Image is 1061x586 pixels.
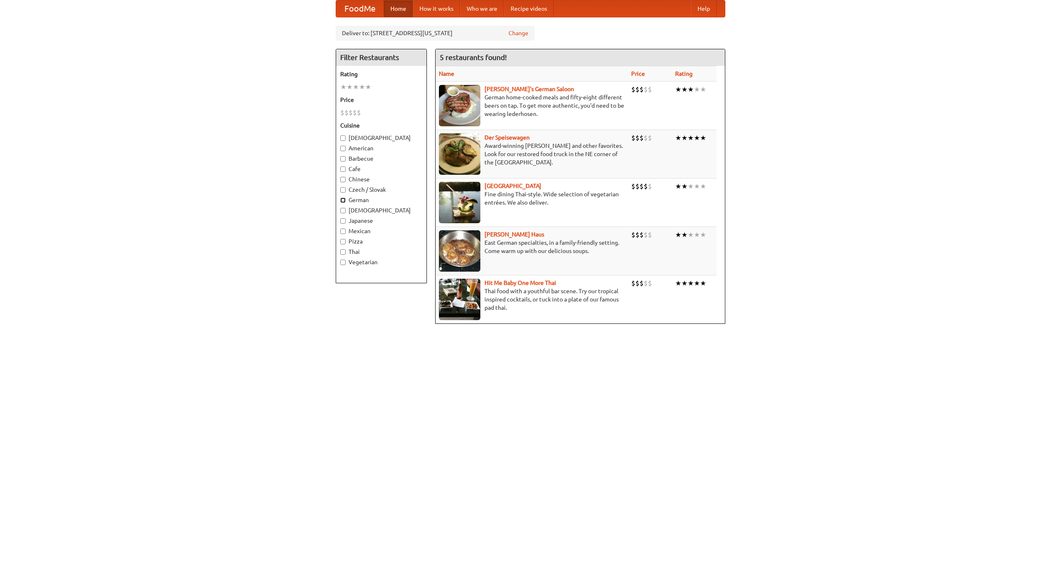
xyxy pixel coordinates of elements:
p: German home-cooked meals and fifty-eight different beers on tap. To get more authentic, you'd nee... [439,93,625,118]
img: speisewagen.jpg [439,133,480,175]
li: $ [640,133,644,142]
input: Cafe [340,166,346,172]
li: $ [340,108,344,117]
a: Rating [675,70,693,77]
label: Thai [340,248,422,256]
input: Japanese [340,218,346,224]
a: Hit Me Baby One More Thai [484,280,556,286]
li: ★ [681,279,688,288]
li: ★ [353,82,359,92]
a: Der Speisewagen [484,134,530,141]
input: [DEMOGRAPHIC_DATA] [340,208,346,213]
input: Vegetarian [340,260,346,265]
label: Pizza [340,237,422,246]
a: How it works [413,0,460,17]
li: ★ [346,82,353,92]
label: American [340,144,422,152]
h4: Filter Restaurants [336,49,426,66]
label: Vegetarian [340,258,422,266]
h5: Price [340,96,422,104]
li: $ [640,279,644,288]
img: esthers.jpg [439,85,480,126]
li: ★ [700,230,706,239]
li: ★ [694,85,700,94]
p: Thai food with a youthful bar scene. Try our tropical inspired cocktails, or tuck into a plate of... [439,287,625,312]
li: $ [349,108,353,117]
h5: Rating [340,70,422,78]
li: $ [631,279,635,288]
input: Mexican [340,229,346,234]
li: $ [640,230,644,239]
li: ★ [340,82,346,92]
input: German [340,198,346,203]
li: $ [648,230,652,239]
li: $ [635,182,640,191]
li: $ [648,182,652,191]
b: [GEOGRAPHIC_DATA] [484,183,541,189]
li: $ [631,182,635,191]
img: babythai.jpg [439,279,480,320]
label: Chinese [340,175,422,183]
li: ★ [675,230,681,239]
li: ★ [681,182,688,191]
li: $ [648,133,652,142]
label: Cafe [340,165,422,173]
li: $ [644,279,648,288]
li: $ [635,279,640,288]
li: ★ [688,133,694,142]
li: $ [631,230,635,239]
li: $ [635,133,640,142]
li: ★ [365,82,371,92]
li: $ [640,85,644,94]
li: ★ [700,133,706,142]
label: Czech / Slovak [340,186,422,194]
li: $ [631,133,635,142]
li: ★ [675,85,681,94]
li: ★ [700,279,706,288]
li: $ [635,230,640,239]
li: ★ [694,230,700,239]
li: ★ [675,133,681,142]
a: Name [439,70,454,77]
li: ★ [694,182,700,191]
li: $ [644,230,648,239]
ng-pluralize: 5 restaurants found! [440,53,507,61]
li: ★ [700,85,706,94]
li: $ [648,279,652,288]
li: ★ [359,82,365,92]
label: Japanese [340,217,422,225]
label: [DEMOGRAPHIC_DATA] [340,134,422,142]
li: $ [640,182,644,191]
a: [PERSON_NAME] Haus [484,231,544,238]
a: Home [384,0,413,17]
div: Deliver to: [STREET_ADDRESS][US_STATE] [336,26,535,41]
p: East German specialties, in a family-friendly setting. Come warm up with our delicious soups. [439,239,625,255]
input: Chinese [340,177,346,182]
p: Award-winning [PERSON_NAME] and other favorites. Look for our restored food truck in the NE corne... [439,142,625,166]
li: $ [631,85,635,94]
li: $ [353,108,357,117]
li: ★ [688,279,694,288]
li: $ [648,85,652,94]
label: Mexican [340,227,422,235]
img: kohlhaus.jpg [439,230,480,272]
li: $ [635,85,640,94]
a: Who we are [460,0,504,17]
li: ★ [675,182,681,191]
li: ★ [688,182,694,191]
img: satay.jpg [439,182,480,223]
li: ★ [700,182,706,191]
li: $ [644,182,648,191]
label: [DEMOGRAPHIC_DATA] [340,206,422,215]
li: ★ [681,133,688,142]
a: [PERSON_NAME]'s German Saloon [484,86,574,92]
li: $ [344,108,349,117]
input: Pizza [340,239,346,244]
input: Barbecue [340,156,346,162]
a: FoodMe [336,0,384,17]
input: Czech / Slovak [340,187,346,193]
